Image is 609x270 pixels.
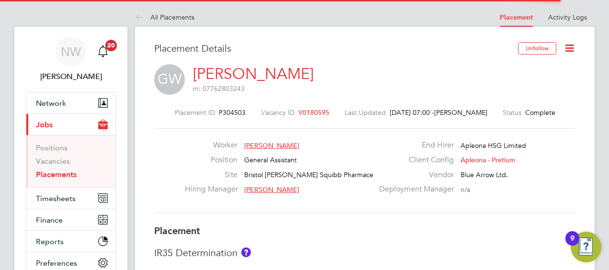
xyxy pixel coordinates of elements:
[373,140,454,150] label: End Hirer
[373,170,454,180] label: Vendor
[36,215,63,225] span: Finance
[185,155,237,165] label: Position
[175,108,215,117] label: Placement ID
[548,13,587,22] a: Activity Logs
[373,184,454,194] label: Deployment Manager
[26,135,115,187] div: Jobs
[461,141,526,150] span: Apleona HSG Limited
[61,45,81,58] span: NW
[36,170,77,179] a: Placements
[154,64,185,95] span: GW
[26,231,115,252] button: Reports
[26,36,116,82] a: NW[PERSON_NAME]
[461,185,470,194] span: n/a
[105,40,117,51] span: 20
[26,71,116,82] span: Neil Warrington
[390,108,434,117] span: [DATE] 07:00 -
[244,156,297,164] span: General Assistant
[36,259,77,268] span: Preferences
[503,108,521,117] label: Status
[298,108,329,117] span: V0180595
[36,194,76,203] span: Timesheets
[154,225,200,236] b: Placement
[36,120,53,129] span: Jobs
[26,209,115,230] button: Finance
[525,108,555,117] span: Complete
[518,42,556,55] button: Unfollow
[36,157,70,166] a: Vacancies
[135,13,194,22] a: All Placements
[500,13,533,22] a: Placement
[244,185,299,194] span: [PERSON_NAME]
[26,188,115,209] button: Timesheets
[26,114,115,135] button: Jobs
[434,108,487,117] span: [PERSON_NAME]
[36,99,66,108] span: Network
[185,184,237,194] label: Hiring Manager
[241,247,251,257] button: About IR35
[36,143,68,152] a: Positions
[185,170,237,180] label: Site
[154,247,575,259] h3: IR35 Determination
[93,36,113,67] a: 20
[26,92,115,113] button: Network
[244,170,406,179] span: Bristol [PERSON_NAME] Squibb Pharmaceuticals Li…
[345,108,386,117] label: Last Updated
[185,140,237,150] label: Worker
[373,155,454,165] label: Client Config
[461,156,515,164] span: Apleona - Pretium
[261,108,294,117] label: Vacancy ID
[193,84,245,93] span: m: 07762803243
[244,141,299,150] span: [PERSON_NAME]
[571,232,601,262] button: Open Resource Center, 9 new notifications
[219,108,246,117] span: P304503
[570,238,575,251] div: 9
[36,237,64,246] span: Reports
[193,65,314,83] a: [PERSON_NAME]
[461,170,508,179] span: Blue Arrow Ltd.
[154,42,511,55] h3: Placement Details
